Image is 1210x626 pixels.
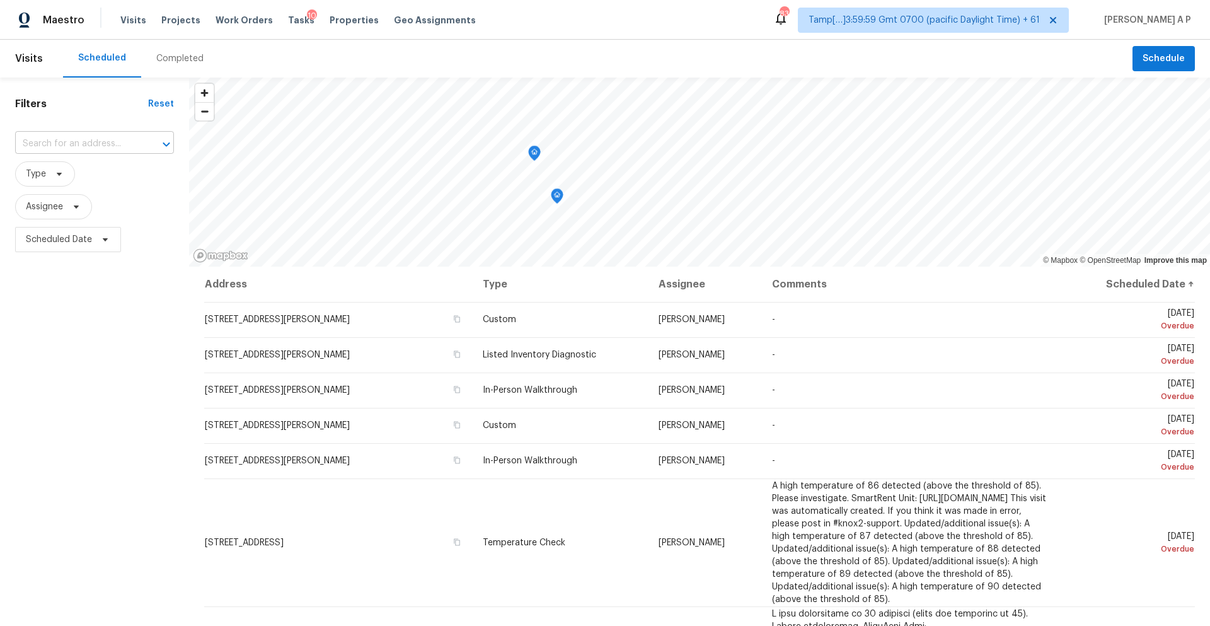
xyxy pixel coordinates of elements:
[772,351,775,359] span: -
[1069,532,1194,555] span: [DATE]
[1132,46,1195,72] button: Schedule
[78,52,126,64] div: Scheduled
[451,349,463,360] button: Copy Address
[1144,256,1207,265] a: Improve this map
[483,315,516,324] span: Custom
[26,233,92,246] span: Scheduled Date
[659,456,725,465] span: [PERSON_NAME]
[551,188,563,208] div: Map marker
[195,102,214,120] button: Zoom out
[659,421,725,430] span: [PERSON_NAME]
[1069,344,1194,368] span: [DATE]
[394,14,476,26] span: Geo Assignments
[772,421,775,430] span: -
[161,14,200,26] span: Projects
[205,456,350,465] span: [STREET_ADDRESS][PERSON_NAME]
[451,313,463,325] button: Copy Address
[15,134,139,154] input: Search for an address...
[216,14,273,26] span: Work Orders
[205,386,350,395] span: [STREET_ADDRESS][PERSON_NAME]
[205,538,284,547] span: [STREET_ADDRESS]
[451,455,463,466] button: Copy Address
[659,315,725,324] span: [PERSON_NAME]
[195,84,214,102] button: Zoom in
[1069,426,1194,438] div: Overdue
[762,267,1059,302] th: Comments
[195,103,214,120] span: Zoom out
[189,78,1210,267] canvas: Map
[1069,461,1194,473] div: Overdue
[205,315,350,324] span: [STREET_ADDRESS][PERSON_NAME]
[659,386,725,395] span: [PERSON_NAME]
[26,200,63,213] span: Assignee
[483,351,596,359] span: Listed Inventory Diagnostic
[1069,309,1194,332] span: [DATE]
[483,538,565,547] span: Temperature Check
[204,267,473,302] th: Address
[15,45,43,72] span: Visits
[528,146,541,165] div: Map marker
[659,351,725,359] span: [PERSON_NAME]
[26,168,46,180] span: Type
[330,14,379,26] span: Properties
[158,136,175,153] button: Open
[307,9,317,22] div: 10
[1080,256,1141,265] a: OpenStreetMap
[193,248,248,263] a: Mapbox homepage
[1099,14,1191,26] span: [PERSON_NAME] A P
[1143,51,1185,67] span: Schedule
[809,14,1040,26] span: Tamp[…]3:59:59 Gmt 0700 (pacific Daylight Time) + 61
[43,14,84,26] span: Maestro
[483,456,577,465] span: In-Person Walkthrough
[148,98,174,110] div: Reset
[205,421,350,430] span: [STREET_ADDRESS][PERSON_NAME]
[648,267,762,302] th: Assignee
[780,8,788,20] div: 839
[483,386,577,395] span: In-Person Walkthrough
[772,315,775,324] span: -
[772,482,1046,604] span: A high temperature of 86 detected (above the threshold of 85). Please investigate. SmartRent Unit...
[1069,543,1194,555] div: Overdue
[156,52,204,65] div: Completed
[451,384,463,395] button: Copy Address
[120,14,146,26] span: Visits
[451,536,463,548] button: Copy Address
[1069,355,1194,368] div: Overdue
[1069,415,1194,438] span: [DATE]
[451,419,463,431] button: Copy Address
[1069,390,1194,403] div: Overdue
[1069,320,1194,332] div: Overdue
[659,538,725,547] span: [PERSON_NAME]
[1059,267,1195,302] th: Scheduled Date ↑
[205,351,350,359] span: [STREET_ADDRESS][PERSON_NAME]
[288,16,314,25] span: Tasks
[473,267,648,302] th: Type
[15,98,148,110] h1: Filters
[1043,256,1078,265] a: Mapbox
[483,421,516,430] span: Custom
[1069,450,1194,473] span: [DATE]
[1069,380,1194,403] span: [DATE]
[772,386,775,395] span: -
[772,456,775,465] span: -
